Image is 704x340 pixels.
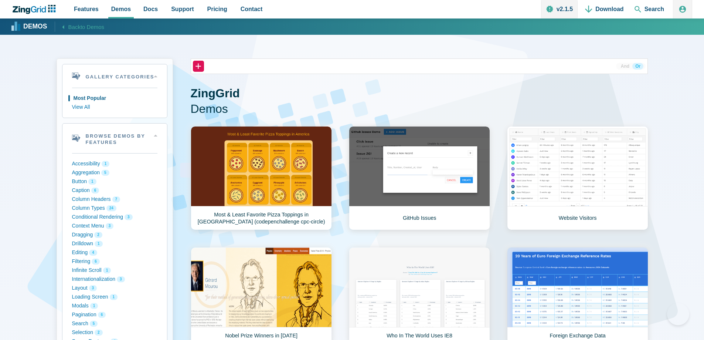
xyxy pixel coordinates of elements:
a: Website Visitors [507,126,648,230]
a: Backto Demos [55,21,105,31]
span: Back [68,22,105,31]
button: Selection 2 [72,328,157,337]
button: Infinite Scroll 1 [72,266,157,275]
a: Demos [13,21,47,32]
button: Internationalization 3 [72,275,157,284]
button: Filtering 6 [72,257,157,266]
button: + [193,61,204,72]
span: Support [171,4,194,14]
iframe: Help Scout Beacon - Open [667,303,689,325]
span: Features [74,4,99,14]
button: Layout 3 [72,284,157,293]
button: And [618,63,632,70]
a: GitHub Issues [349,126,490,230]
button: Or [632,63,643,70]
button: View All [72,103,157,112]
span: to Demos [81,24,104,30]
button: Accessibility 1 [72,159,157,168]
span: Docs [143,4,158,14]
button: Most Popular [72,94,157,103]
button: Loading Screen 1 [72,293,157,302]
strong: ZingGrid [191,87,240,100]
span: Contact [241,4,263,14]
button: Button 1 [72,177,157,186]
strong: Demos [23,23,47,30]
summary: Browse Demos By Features [62,124,167,153]
button: Search 5 [72,319,157,328]
button: Editing 4 [72,248,157,257]
a: ZingChart Logo. Click to return to the homepage [12,5,59,14]
button: Column Headers 7 [72,195,157,204]
button: Dragging 2 [72,230,157,239]
button: Drilldown 1 [72,239,157,248]
button: Conditional Rendering 3 [72,213,157,222]
span: Pricing [207,4,227,14]
button: Caption 6 [72,186,157,195]
button: Pagination 6 [72,310,157,319]
button: Modals 1 [72,302,157,310]
button: Context Menu 3 [72,222,157,230]
span: Demos [111,4,131,14]
button: Aggregation 5 [72,168,157,177]
span: Demos [191,101,648,117]
summary: Gallery Categories [62,64,167,88]
a: Most & Least Favorite Pizza Toppings in [GEOGRAPHIC_DATA] (codepenchallenge cpc-circle) [191,126,332,230]
button: Column Types 24 [72,204,157,213]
